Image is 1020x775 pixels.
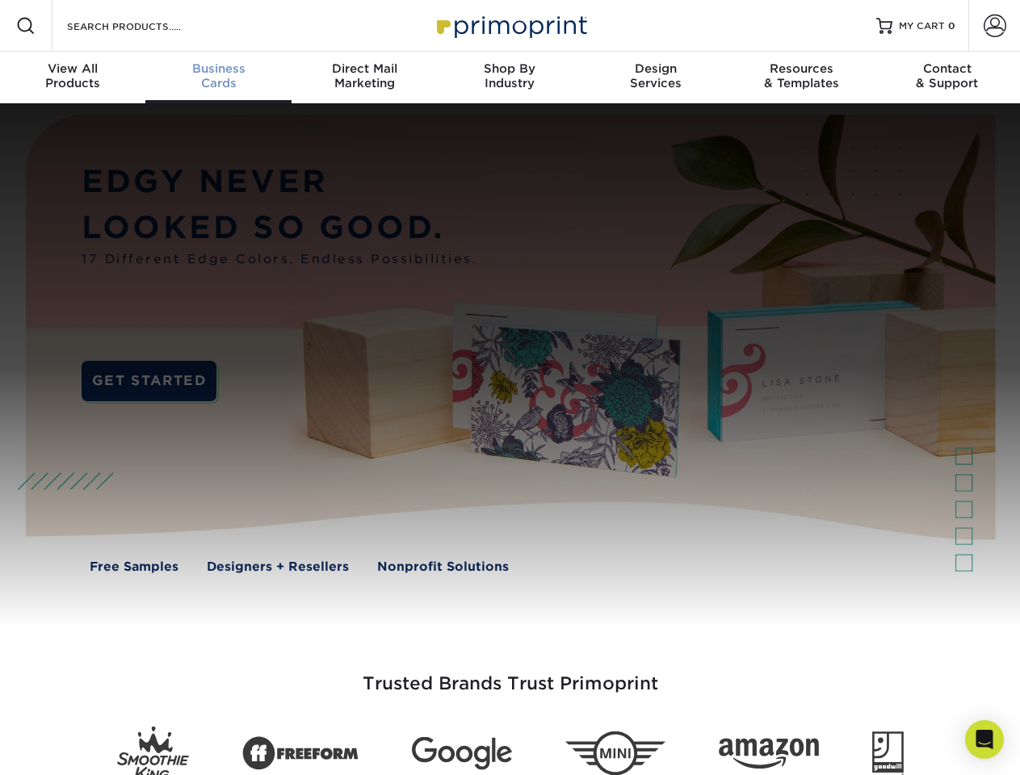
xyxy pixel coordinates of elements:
span: Shop By [437,61,582,76]
img: Goodwill [872,731,904,775]
span: MY CART [899,19,945,33]
img: Google [412,737,512,770]
span: Business [145,61,291,76]
a: Shop ByIndustry [437,52,582,103]
a: Resources& Templates [728,52,874,103]
a: BusinessCards [145,52,291,103]
input: SEARCH PRODUCTS..... [65,16,223,36]
span: Direct Mail [292,61,437,76]
div: & Templates [728,61,874,90]
span: Design [583,61,728,76]
div: Cards [145,61,291,90]
a: DesignServices [583,52,728,103]
img: Primoprint [430,8,591,43]
div: Industry [437,61,582,90]
span: 0 [948,20,955,31]
img: Amazon [719,739,819,769]
div: Services [583,61,728,90]
a: Direct MailMarketing [292,52,437,103]
iframe: Google Customer Reviews [4,726,137,769]
h3: Trusted Brands Trust Primoprint [38,635,983,714]
div: Marketing [292,61,437,90]
span: Resources [728,61,874,76]
div: Open Intercom Messenger [965,720,1004,759]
